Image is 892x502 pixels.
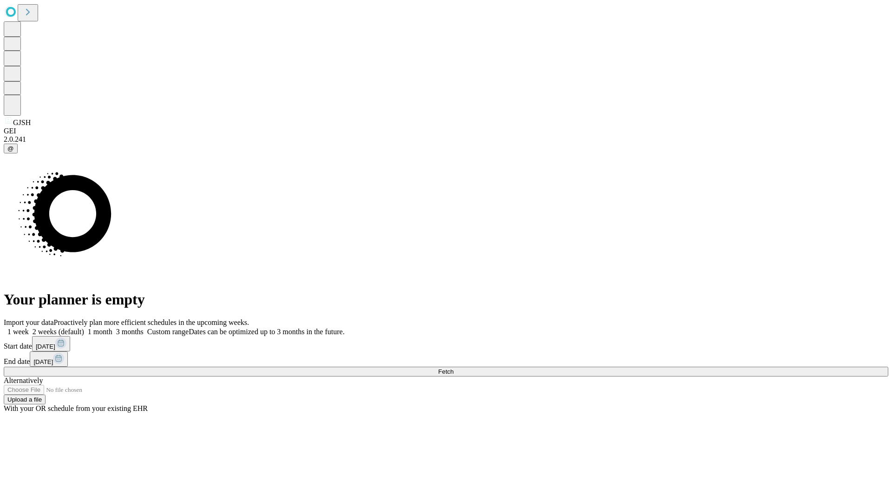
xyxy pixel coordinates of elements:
span: 3 months [116,328,144,336]
div: Start date [4,336,888,351]
span: [DATE] [33,358,53,365]
span: @ [7,145,14,152]
span: Proactively plan more efficient schedules in the upcoming weeks. [54,318,249,326]
button: Fetch [4,367,888,376]
div: End date [4,351,888,367]
span: Import your data [4,318,54,326]
span: GJSH [13,119,31,126]
span: 1 week [7,328,29,336]
span: With your OR schedule from your existing EHR [4,404,148,412]
div: GEI [4,127,888,135]
span: 1 month [88,328,112,336]
span: Custom range [147,328,189,336]
span: [DATE] [36,343,55,350]
span: Alternatively [4,376,43,384]
span: Fetch [438,368,453,375]
span: 2 weeks (default) [33,328,84,336]
button: Upload a file [4,395,46,404]
h1: Your planner is empty [4,291,888,308]
span: Dates can be optimized up to 3 months in the future. [189,328,344,336]
div: 2.0.241 [4,135,888,144]
button: [DATE] [32,336,70,351]
button: [DATE] [30,351,68,367]
button: @ [4,144,18,153]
